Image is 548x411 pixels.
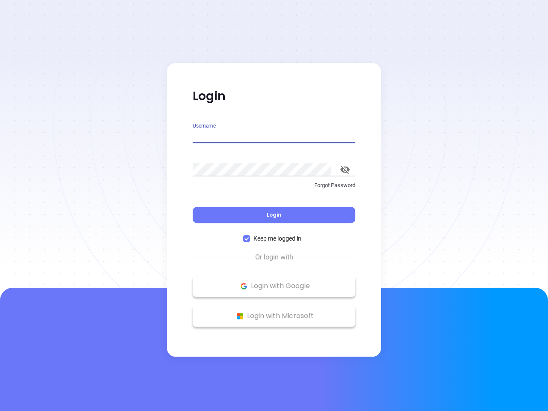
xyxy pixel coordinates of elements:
[193,207,355,223] button: Login
[193,123,216,128] label: Username
[193,305,355,327] button: Microsoft Logo Login with Microsoft
[193,181,355,190] p: Forgot Password
[193,181,355,197] a: Forgot Password
[238,281,249,292] img: Google Logo
[197,280,351,292] p: Login with Google
[235,311,245,322] img: Microsoft Logo
[250,234,305,243] span: Keep me logged in
[267,211,281,218] span: Login
[335,159,355,180] button: toggle password visibility
[197,310,351,322] p: Login with Microsoft
[251,252,298,262] span: Or login with
[193,275,355,297] button: Google Logo Login with Google
[193,89,355,104] p: Login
